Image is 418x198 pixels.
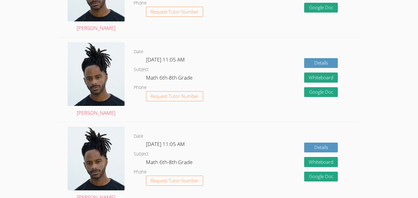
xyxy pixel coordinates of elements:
[134,66,149,73] dt: Subject
[68,42,125,106] img: Portrait.jpg
[146,91,203,101] button: Request Tutor Number
[146,73,194,84] dd: Math 6th-8th Grade
[146,176,203,186] button: Request Tutor Number
[151,94,199,99] span: Request Tutor Number
[304,73,338,83] button: Whiteboard
[146,140,185,148] span: [DATE] 11:05 AM
[304,157,338,167] button: Whiteboard
[134,84,147,92] dt: Phone
[146,56,185,63] span: [DATE] 11:05 AM
[304,87,338,97] a: Google Doc
[151,178,199,183] span: Request Tutor Number
[134,168,147,176] dt: Phone
[68,42,125,117] a: [PERSON_NAME]
[146,7,203,17] button: Request Tutor Number
[146,158,194,168] dd: Math 6th-8th Grade
[134,48,143,56] dt: Date
[134,150,149,158] dt: Subject
[304,143,338,153] a: Details
[134,133,143,140] dt: Date
[68,127,125,190] img: Portrait.jpg
[151,9,199,14] span: Request Tutor Number
[304,172,338,182] a: Google Doc
[304,58,338,68] a: Details
[304,3,338,13] a: Google Doc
